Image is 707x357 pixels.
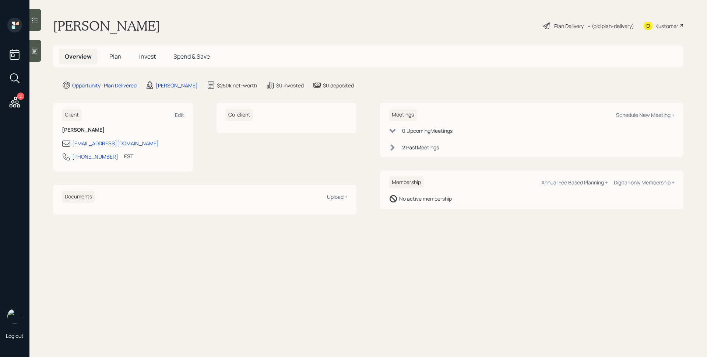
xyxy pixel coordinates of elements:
[323,82,354,89] div: $0 deposited
[217,82,257,89] div: $250k net-worth
[327,193,348,200] div: Upload +
[62,127,184,133] h6: [PERSON_NAME]
[53,18,160,34] h1: [PERSON_NAME]
[276,82,304,89] div: $0 invested
[65,52,92,60] span: Overview
[175,111,184,118] div: Edit
[124,152,133,160] div: EST
[72,153,118,160] div: [PHONE_NUMBER]
[616,111,675,118] div: Schedule New Meeting +
[72,82,137,89] div: Opportunity · Plan Delivered
[655,22,678,30] div: Kustomer
[587,22,634,30] div: • (old plan-delivery)
[402,143,439,151] div: 2 Past Meeting s
[156,82,198,89] div: [PERSON_NAME]
[554,22,584,30] div: Plan Delivery
[402,127,453,135] div: 0 Upcoming Meeting s
[62,109,82,121] h6: Client
[399,195,452,202] div: No active membership
[109,52,122,60] span: Plan
[541,179,608,186] div: Annual Fee Based Planning +
[72,139,159,147] div: [EMAIL_ADDRESS][DOMAIN_NAME]
[6,332,24,339] div: Log out
[17,93,24,100] div: 2
[389,109,417,121] h6: Meetings
[139,52,156,60] span: Invest
[7,309,22,323] img: james-distasi-headshot.png
[62,191,95,203] h6: Documents
[173,52,210,60] span: Spend & Save
[614,179,675,186] div: Digital-only Membership +
[225,109,253,121] h6: Co-client
[389,176,424,188] h6: Membership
